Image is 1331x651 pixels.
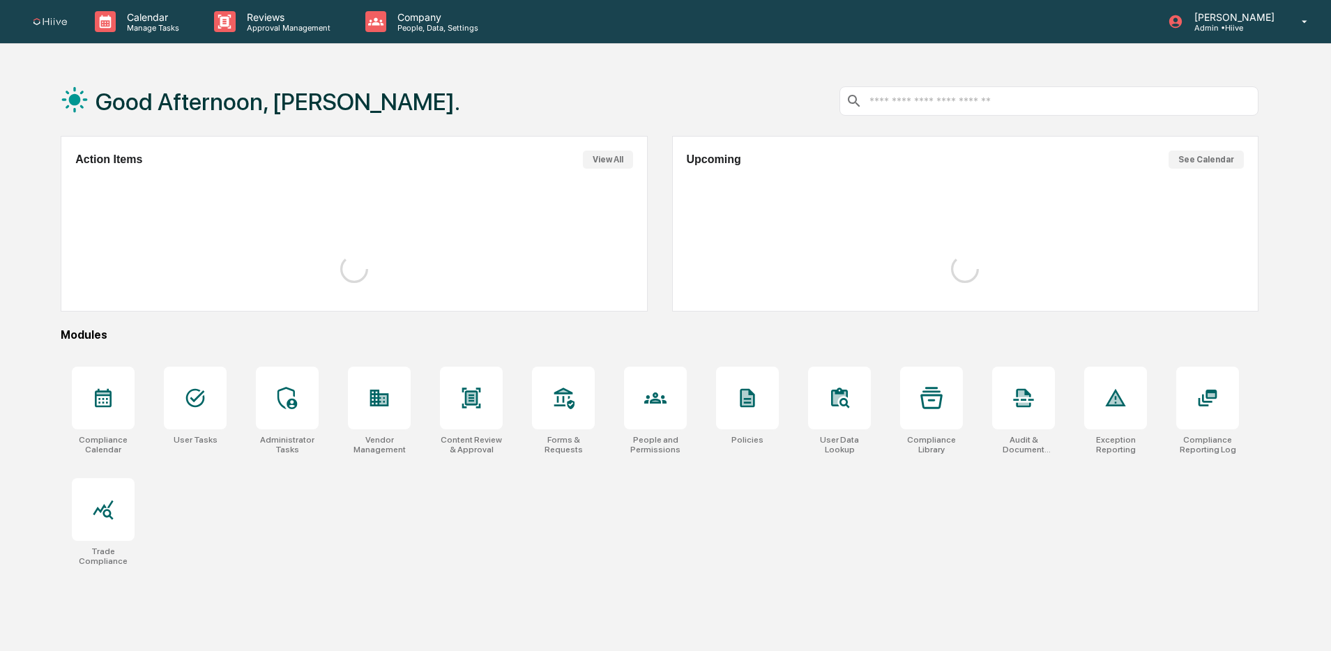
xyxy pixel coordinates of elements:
div: User Data Lookup [808,435,871,454]
img: logo [33,18,67,26]
div: Modules [61,328,1258,342]
button: See Calendar [1169,151,1244,169]
p: Approval Management [236,23,337,33]
div: Trade Compliance [72,546,135,566]
p: Manage Tasks [116,23,186,33]
p: [PERSON_NAME] [1183,11,1281,23]
div: Administrator Tasks [256,435,319,454]
div: Vendor Management [348,435,411,454]
div: User Tasks [174,435,218,445]
p: Company [386,11,485,23]
h1: Good Afternoon, [PERSON_NAME]. [96,88,460,116]
div: People and Permissions [624,435,687,454]
p: Calendar [116,11,186,23]
div: Forms & Requests [532,435,595,454]
div: Compliance Calendar [72,435,135,454]
h2: Upcoming [687,153,741,166]
h2: Action Items [75,153,142,166]
div: Content Review & Approval [440,435,503,454]
p: People, Data, Settings [386,23,485,33]
p: Reviews [236,11,337,23]
p: Admin • Hiive [1183,23,1281,33]
button: View All [583,151,633,169]
div: Audit & Document Logs [992,435,1055,454]
div: Exception Reporting [1084,435,1147,454]
div: Compliance Library [900,435,963,454]
div: Policies [731,435,763,445]
div: Compliance Reporting Log [1176,435,1239,454]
